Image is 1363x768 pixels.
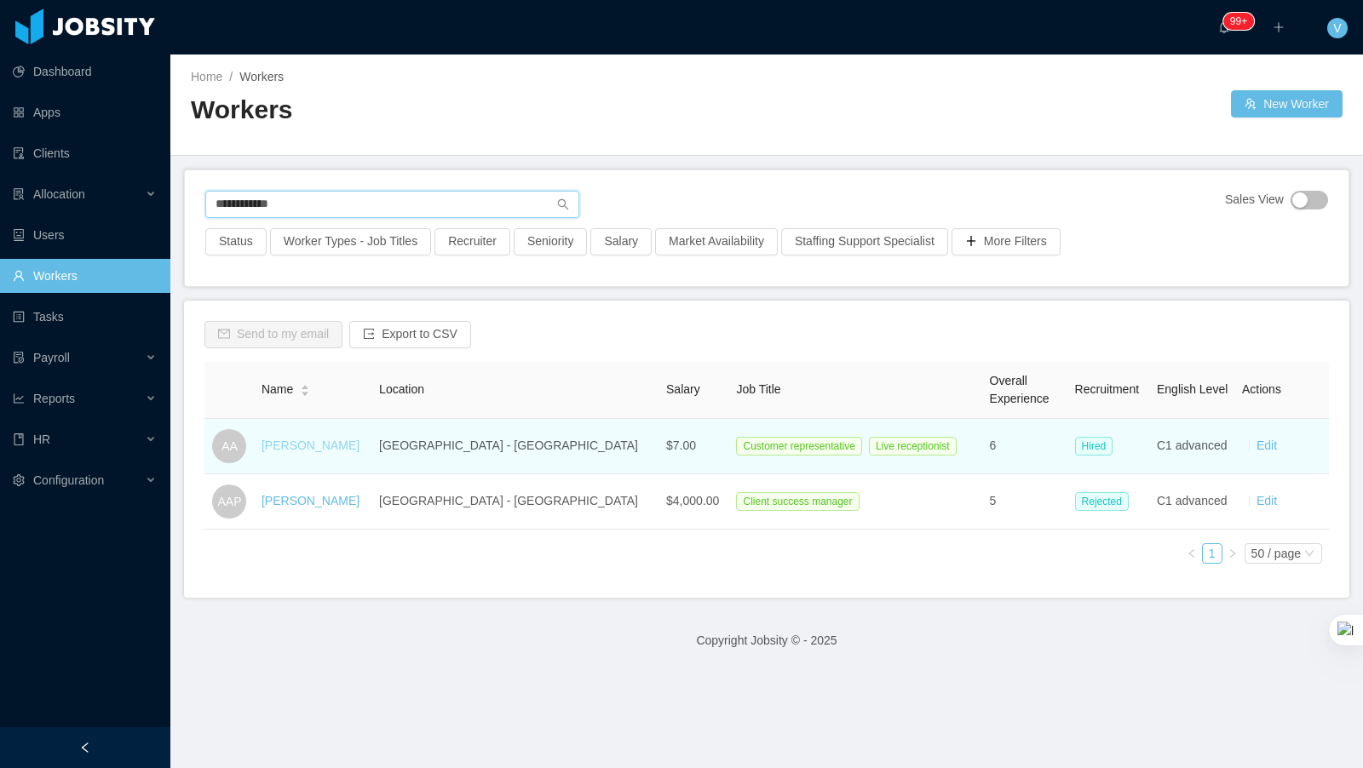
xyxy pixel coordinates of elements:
[13,218,157,252] a: icon: robotUsers
[170,611,1363,670] footer: Copyright Jobsity © - 2025
[666,382,700,396] span: Salary
[262,381,293,398] span: Name
[514,228,587,255] button: Seniority
[13,393,25,404] i: icon: line-chart
[372,474,659,530] td: [GEOGRAPHIC_DATA] - [GEOGRAPHIC_DATA]
[217,484,241,519] span: AAP
[1075,437,1113,456] span: Hired
[1202,543,1222,564] li: 1
[1150,419,1235,474] td: C1 advanced
[205,228,267,255] button: Status
[1257,438,1277,452] a: Edit
[33,433,50,446] span: HR
[1257,494,1277,507] a: Edit
[13,136,157,170] a: icon: auditClients
[1203,544,1222,563] a: 1
[33,187,85,201] span: Allocation
[301,383,310,388] i: icon: caret-up
[262,438,359,452] a: [PERSON_NAME]
[736,437,861,456] span: Customer representative
[1222,543,1243,564] li: Next Page
[983,474,1068,530] td: 5
[229,70,233,83] span: /
[221,429,238,463] span: AA
[1251,544,1301,563] div: 50 / page
[1273,21,1285,33] i: icon: plus
[300,382,310,394] div: Sort
[33,392,75,405] span: Reports
[1218,21,1230,33] i: icon: bell
[1333,18,1341,38] span: V
[1242,382,1281,396] span: Actions
[13,259,157,293] a: icon: userWorkers
[301,389,310,394] i: icon: caret-down
[1228,548,1238,559] i: icon: right
[191,93,767,128] h2: Workers
[781,228,948,255] button: Staffing Support Specialist
[1187,548,1197,559] i: icon: left
[666,494,719,507] span: $4,000.00
[13,95,157,129] a: icon: appstoreApps
[1182,543,1202,564] li: Previous Page
[557,198,569,210] i: icon: search
[1075,494,1136,507] a: Rejected
[983,419,1068,474] td: 6
[13,474,25,486] i: icon: setting
[13,300,157,334] a: icon: profileTasks
[13,188,25,200] i: icon: solution
[1075,382,1139,396] span: Recruitment
[869,437,957,456] span: Live receptionist
[1231,90,1343,117] button: icon: usergroup-addNew Worker
[1075,492,1129,511] span: Rejected
[736,382,780,396] span: Job Title
[262,494,359,507] a: [PERSON_NAME]
[379,382,424,396] span: Location
[33,351,70,364] span: Payroll
[191,70,222,83] a: Home
[1157,382,1228,396] span: English Level
[1304,548,1314,560] i: icon: down
[655,228,778,255] button: Market Availability
[33,473,104,487] span: Configuration
[349,321,471,348] button: icon: exportExport to CSV
[1225,191,1284,209] span: Sales View
[1150,474,1235,530] td: C1 advanced
[434,228,510,255] button: Recruiter
[13,352,25,364] i: icon: file-protect
[239,70,284,83] span: Workers
[270,228,431,255] button: Worker Types - Job Titles
[372,419,659,474] td: [GEOGRAPHIC_DATA] - [GEOGRAPHIC_DATA]
[13,433,25,445] i: icon: book
[736,492,859,511] span: Client success manager
[990,374,1050,405] span: Overall Experience
[13,54,157,89] a: icon: pie-chartDashboard
[1223,13,1254,30] sup: 901
[1075,438,1120,452] a: Hired
[952,228,1061,255] button: icon: plusMore Filters
[590,228,652,255] button: Salary
[666,438,696,452] span: $7.00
